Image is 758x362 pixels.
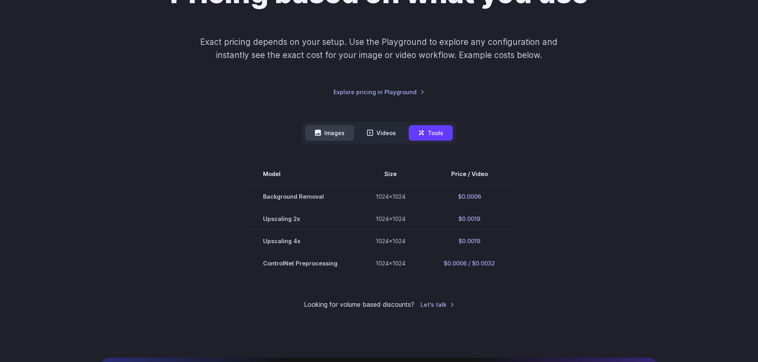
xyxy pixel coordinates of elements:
[304,300,414,310] small: Looking for volume based discounts?
[425,185,514,208] td: $0.0006
[357,252,425,274] td: 1024x1024
[357,163,425,185] th: Size
[409,125,453,141] button: Tools
[357,185,425,208] td: 1024x1024
[244,163,357,185] th: Model
[357,125,405,141] button: Videos
[244,252,357,274] td: ControlNet Preprocessing
[305,125,354,141] button: Images
[244,185,357,208] td: Background Removal
[244,207,357,230] td: Upscaling 2x
[421,300,454,309] a: Let's talk
[425,230,514,252] td: $0.0019
[333,87,425,97] a: Explore pricing in Playground
[425,207,514,230] td: $0.0019
[185,35,573,62] p: Exact pricing depends on your setup. Use the Playground to explore any configuration and instantl...
[425,163,514,185] th: Price / Video
[357,207,425,230] td: 1024x1024
[244,230,357,252] td: Upscaling 4x
[425,252,514,274] td: $0.0006 / $0.0032
[357,230,425,252] td: 1024x1024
